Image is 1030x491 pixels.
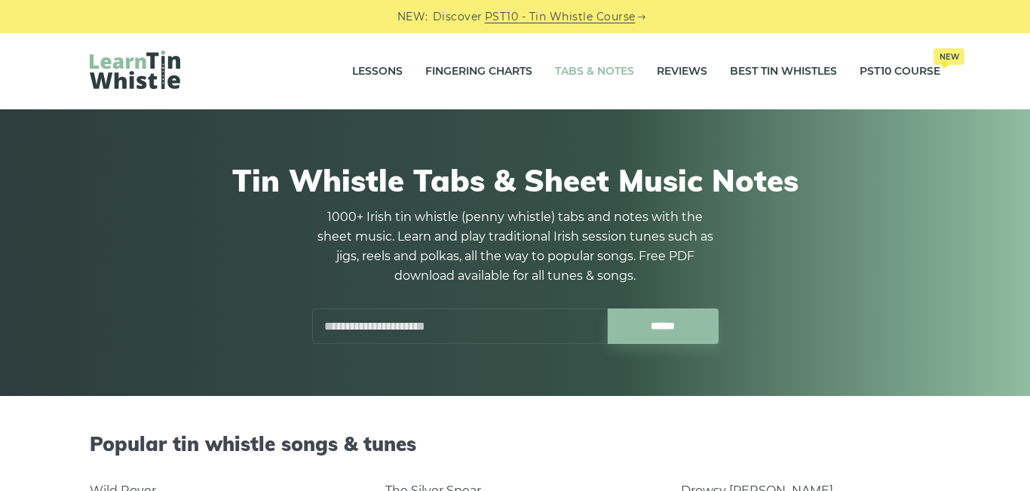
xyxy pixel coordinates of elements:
[90,432,940,456] h2: Popular tin whistle songs & tunes
[933,48,964,65] span: New
[90,162,940,198] h1: Tin Whistle Tabs & Sheet Music Notes
[352,53,403,91] a: Lessons
[311,207,719,286] p: 1000+ Irish tin whistle (penny whistle) tabs and notes with the sheet music. Learn and play tradi...
[730,53,837,91] a: Best Tin Whistles
[555,53,634,91] a: Tabs & Notes
[657,53,707,91] a: Reviews
[425,53,532,91] a: Fingering Charts
[860,53,940,91] a: PST10 CourseNew
[90,51,180,89] img: LearnTinWhistle.com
